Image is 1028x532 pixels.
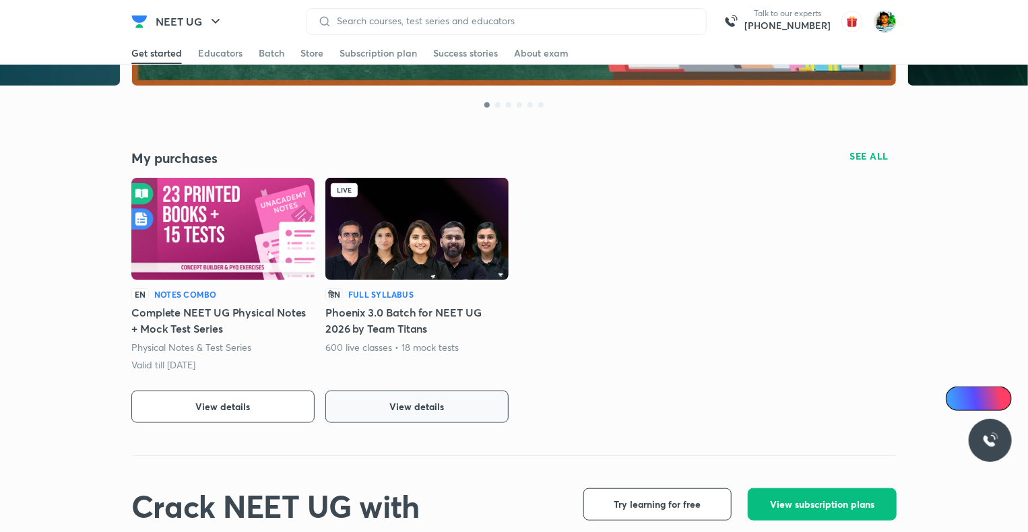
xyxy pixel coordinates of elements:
button: Try learning for free [583,488,732,521]
button: View details [131,391,315,423]
img: Icon [954,393,965,404]
img: avatar [841,11,863,32]
div: Success stories [433,46,498,60]
img: call-us [717,8,744,35]
a: Get started [131,42,182,64]
button: NEET UG [148,8,232,35]
span: SEE ALL [850,152,889,161]
button: View subscription plans [748,488,897,521]
button: SEE ALL [842,145,897,167]
p: 600 live classes • 18 mock tests [325,341,459,354]
p: Valid till [DATE] [131,358,195,372]
a: Subscription plan [340,42,417,64]
a: Batch [259,42,284,64]
h5: Complete NEET UG Physical Notes + Mock Test Series [131,304,315,337]
p: Talk to our experts [744,8,831,19]
img: Batch Thumbnail [131,178,315,280]
span: View details [196,400,251,413]
a: Ai Doubts [946,387,1012,411]
h6: Notes Combo [154,288,217,300]
h4: My purchases [131,149,514,167]
img: Mehul Ghosh [874,10,897,33]
img: ttu [982,432,998,448]
input: Search courses, test series and educators [331,15,695,26]
a: Success stories [433,42,498,64]
a: Educators [198,42,243,64]
p: Physical Notes & Test Series [131,341,252,354]
a: Store [300,42,323,64]
button: View details [325,391,509,423]
p: हिN [325,288,343,300]
div: About exam [514,46,569,60]
img: Batch Thumbnail [325,178,509,280]
div: Live [331,183,358,197]
span: Ai Doubts [968,393,1004,404]
p: EN [131,288,149,300]
div: Subscription plan [340,46,417,60]
div: Get started [131,46,182,60]
div: Educators [198,46,243,60]
a: [PHONE_NUMBER] [744,19,831,32]
div: Store [300,46,323,60]
span: Try learning for free [614,498,701,511]
img: Company Logo [131,13,148,30]
span: View details [390,400,445,413]
span: View subscription plans [770,498,874,511]
h5: Phoenix 3.0 Batch for NEET UG 2026 by Team Titans [325,304,509,337]
div: Batch [259,46,284,60]
h6: Full Syllabus [348,288,414,300]
a: About exam [514,42,569,64]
